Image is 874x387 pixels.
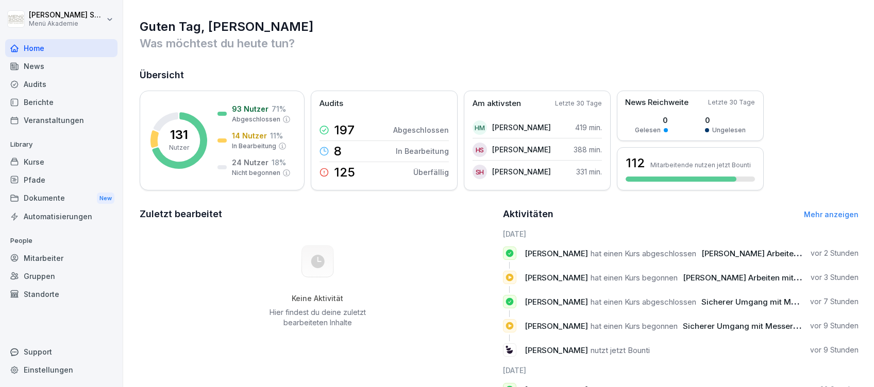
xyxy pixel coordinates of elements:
a: Berichte [5,93,117,111]
p: Letzte 30 Tage [555,99,602,108]
div: HS [473,143,487,157]
p: Gelesen [635,126,661,135]
p: Audits [320,98,343,110]
p: [PERSON_NAME] Schülzke [29,11,104,20]
h2: Zuletzt bearbeitet [140,207,496,221]
p: In Bearbeitung [232,142,276,151]
a: Pfade [5,171,117,189]
h5: Keine Aktivität [265,294,369,303]
p: Am aktivsten [473,98,521,110]
p: 24 Nutzer [232,157,268,168]
p: People [5,233,117,249]
h6: [DATE] [503,365,859,376]
p: 197 [334,124,355,136]
p: 8 [334,145,342,157]
p: 331 min. [576,166,602,177]
a: Einstellungen [5,361,117,379]
p: 93 Nutzer [232,103,268,114]
p: 0 [705,115,746,126]
p: 18 % [272,157,286,168]
p: In Bearbeitung [396,146,449,156]
p: Was möchtest du heute tun? [140,35,859,51]
p: Überfällig [413,167,449,178]
a: Standorte [5,285,117,303]
p: [PERSON_NAME] [492,166,551,177]
p: vor 9 Stunden [810,321,859,331]
a: Gruppen [5,267,117,285]
span: hat einen Kurs begonnen [591,273,678,283]
a: Audits [5,75,117,93]
a: DokumenteNew [5,189,117,208]
a: Mehr anzeigen [804,210,859,219]
a: Veranstaltungen [5,111,117,129]
a: News [5,57,117,75]
span: Sicherer Umgang mit Messern in Küchen [683,321,836,331]
div: New [97,192,114,204]
div: Dokumente [5,189,117,208]
p: Mitarbeitende nutzen jetzt Bounti [650,161,751,169]
a: Automatisierungen [5,207,117,225]
h3: 112 [626,154,645,172]
p: vor 3 Stunden [811,272,859,283]
span: [PERSON_NAME] Arbeiten mit Leitern und Tritten [683,273,864,283]
span: nutzt jetzt Bounti [591,345,650,355]
h6: [DATE] [503,228,859,239]
p: Nicht begonnen [232,168,280,178]
p: 125 [334,166,355,179]
p: Menü Akademie [29,20,104,27]
span: [PERSON_NAME] [525,297,588,307]
h2: Aktivitäten [503,207,553,221]
span: hat einen Kurs abgeschlossen [591,297,696,307]
p: Ungelesen [712,126,746,135]
p: 14 Nutzer [232,130,267,141]
a: Home [5,39,117,57]
a: Kurse [5,153,117,171]
p: 11 % [270,130,283,141]
p: Abgeschlossen [393,125,449,135]
p: vor 9 Stunden [810,345,859,355]
span: [PERSON_NAME] [525,249,588,258]
p: 419 min. [575,122,602,133]
p: vor 2 Stunden [811,248,859,258]
p: Hier findest du deine zuletzt bearbeiteten Inhalte [265,307,369,328]
h2: Übersicht [140,68,859,82]
p: [PERSON_NAME] [492,144,551,155]
span: hat einen Kurs begonnen [591,321,678,331]
p: 0 [635,115,668,126]
p: vor 7 Stunden [810,296,859,307]
span: hat einen Kurs abgeschlossen [591,249,696,258]
p: News Reichweite [625,97,688,109]
div: SH [473,165,487,179]
p: Library [5,136,117,153]
p: 388 min. [574,144,602,155]
a: Mitarbeiter [5,249,117,267]
p: Letzte 30 Tage [708,98,755,107]
span: [PERSON_NAME] [525,345,588,355]
p: Abgeschlossen [232,115,280,124]
p: 71 % [272,103,286,114]
div: Support [5,343,117,361]
p: Nutzer [169,143,189,152]
p: 131 [170,129,188,141]
span: [PERSON_NAME] [525,273,588,283]
span: [PERSON_NAME] [525,321,588,331]
span: Sicherer Umgang mit Messern in Küchen [701,297,855,307]
h1: Guten Tag, [PERSON_NAME] [140,19,859,35]
p: [PERSON_NAME] [492,122,551,133]
div: HM [473,120,487,135]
